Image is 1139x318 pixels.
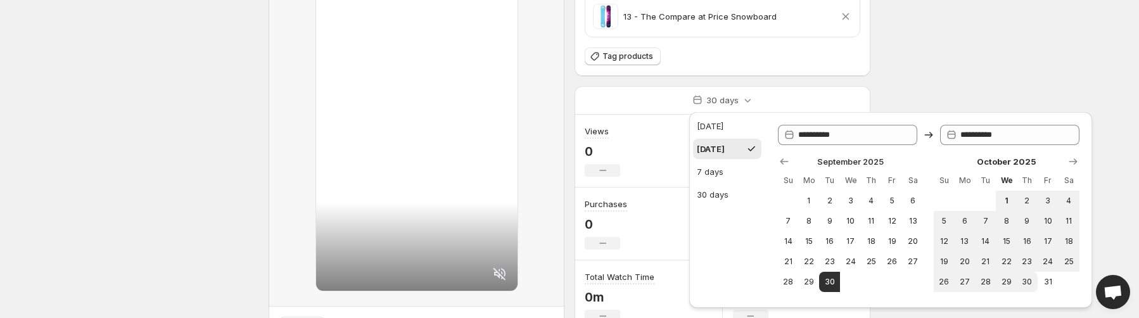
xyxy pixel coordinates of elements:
button: Monday September 29 2025 [798,272,819,292]
span: 26 [887,257,898,267]
button: Friday October 24 2025 [1038,251,1059,272]
button: Wednesday September 24 2025 [840,251,861,272]
span: 20 [908,236,919,246]
span: 11 [866,216,877,226]
button: Sunday September 14 2025 [778,231,799,251]
button: Sunday October 5 2025 [934,211,955,231]
span: 19 [939,257,950,267]
span: 8 [1001,216,1012,226]
p: 30 days [706,94,739,106]
span: 14 [980,236,991,246]
span: 1 [803,196,814,206]
button: Sunday October 26 2025 [934,272,955,292]
button: Monday September 8 2025 [798,211,819,231]
span: 11 [1064,216,1074,226]
p: 0m [585,289,654,305]
button: Thursday October 30 2025 [1017,272,1038,292]
th: Thursday [1017,170,1038,191]
span: 25 [866,257,877,267]
span: Fr [887,175,898,186]
th: Thursday [861,170,882,191]
span: 28 [980,277,991,287]
span: 22 [803,257,814,267]
span: Su [783,175,794,186]
span: 24 [845,257,856,267]
th: Wednesday [840,170,861,191]
th: Tuesday [819,170,840,191]
button: Tuesday October 21 2025 [975,251,996,272]
button: Thursday October 23 2025 [1017,251,1038,272]
span: Mo [959,175,970,186]
button: Saturday October 18 2025 [1059,231,1079,251]
h3: Views [585,125,609,137]
th: Sunday [934,170,955,191]
span: 7 [980,216,991,226]
span: 29 [1001,277,1012,287]
span: 21 [980,257,991,267]
div: 7 days [697,165,723,178]
th: Saturday [1059,170,1079,191]
p: 0 [585,144,620,159]
button: Wednesday October 22 2025 [996,251,1017,272]
button: Sunday September 7 2025 [778,211,799,231]
span: 6 [959,216,970,226]
span: We [845,175,856,186]
button: Tuesday October 28 2025 [975,272,996,292]
span: Tu [980,175,991,186]
button: Friday September 26 2025 [882,251,903,272]
span: Su [939,175,950,186]
button: Sunday October 19 2025 [934,251,955,272]
span: Sa [908,175,919,186]
button: Thursday September 18 2025 [861,231,882,251]
button: Tuesday September 23 2025 [819,251,840,272]
span: Sa [1064,175,1074,186]
span: 19 [887,236,898,246]
button: Show previous month, August 2025 [775,153,793,170]
button: Thursday September 4 2025 [861,191,882,211]
button: Saturday October 4 2025 [1059,191,1079,211]
span: 26 [939,277,950,287]
p: 0 [585,217,627,232]
button: Friday September 12 2025 [882,211,903,231]
button: Monday September 1 2025 [798,191,819,211]
button: Tuesday September 9 2025 [819,211,840,231]
div: [DATE] [697,143,725,155]
th: Sunday [778,170,799,191]
div: 30 days [697,188,729,201]
span: 20 [959,257,970,267]
button: Friday October 3 2025 [1038,191,1059,211]
span: 30 [1022,277,1033,287]
button: Start of range Tuesday September 30 2025 [819,272,840,292]
span: 8 [803,216,814,226]
button: Sunday September 21 2025 [778,251,799,272]
span: 17 [1043,236,1053,246]
button: Show next month, November 2025 [1064,153,1082,170]
button: Tuesday September 16 2025 [819,231,840,251]
button: Saturday October 11 2025 [1059,211,1079,231]
span: We [1001,175,1012,186]
span: Fr [1043,175,1053,186]
button: Thursday September 25 2025 [861,251,882,272]
button: Friday October 31 2025 [1038,272,1059,292]
span: 30 [824,277,835,287]
button: Friday October 10 2025 [1038,211,1059,231]
span: 5 [939,216,950,226]
span: 24 [1043,257,1053,267]
button: Monday October 6 2025 [954,211,975,231]
button: Sunday October 12 2025 [934,231,955,251]
button: Today Wednesday October 1 2025 [996,191,1017,211]
span: Th [1022,175,1033,186]
span: 7 [783,216,794,226]
button: Monday October 27 2025 [954,272,975,292]
button: Thursday October 16 2025 [1017,231,1038,251]
th: Friday [1038,170,1059,191]
button: 7 days [693,162,761,182]
button: Wednesday September 10 2025 [840,211,861,231]
span: 5 [887,196,898,206]
th: Monday [954,170,975,191]
span: 29 [803,277,814,287]
span: 22 [1001,257,1012,267]
button: [DATE] [693,116,761,136]
span: 2 [1022,196,1033,206]
span: 14 [783,236,794,246]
